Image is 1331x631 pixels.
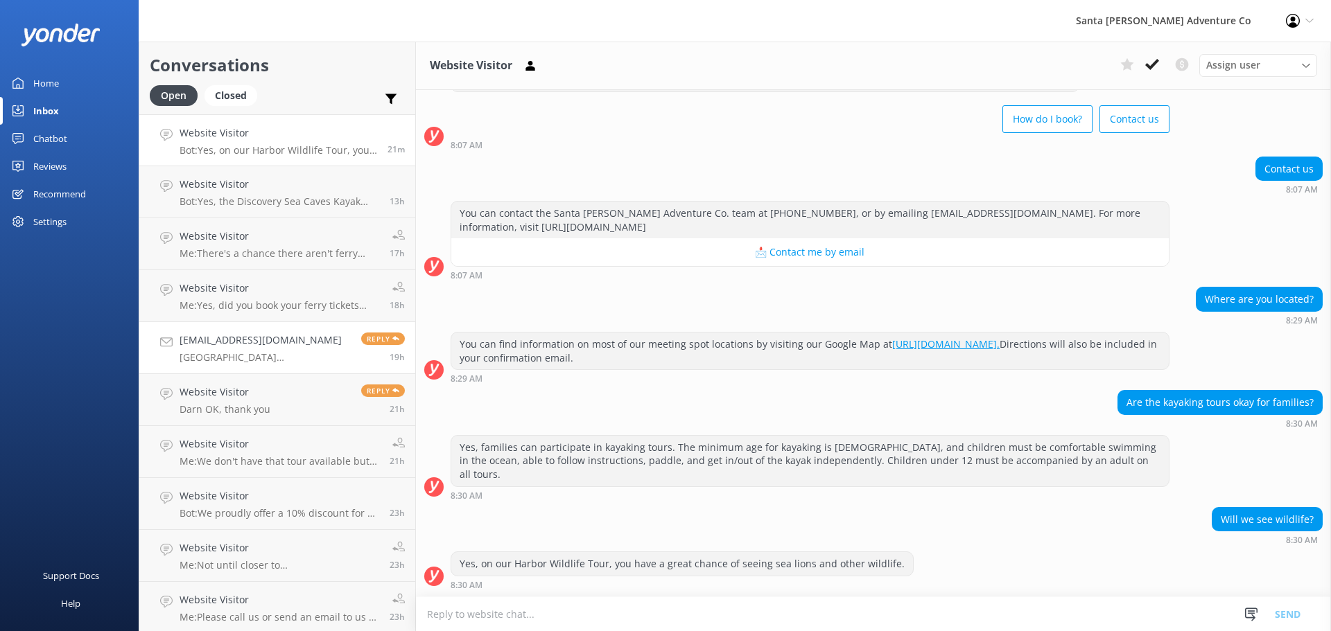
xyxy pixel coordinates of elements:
button: Contact us [1099,105,1169,133]
div: Help [61,589,80,617]
strong: 8:30 AM [451,492,482,500]
div: Reviews [33,152,67,180]
p: Darn OK, thank you [180,403,270,416]
p: Me: Please call us or send an email to us so we can look into this situation and see what we can do! [180,611,379,623]
div: Oct 15 2025 08:30am (UTC -07:00) America/Tijuana [1212,535,1323,544]
img: yonder-white-logo.png [21,24,101,46]
div: Oct 15 2025 08:07am (UTC -07:00) America/Tijuana [451,270,1169,280]
button: How do I book? [1002,105,1093,133]
strong: 8:07 AM [451,272,482,280]
h4: Website Visitor [180,436,379,452]
span: Assign user [1206,57,1260,73]
span: Oct 14 2025 02:52pm (UTC -07:00) America/Tijuana [390,247,405,259]
div: Assign User [1199,54,1317,76]
p: Bot: We proudly offer a 10% discount for all veterans and active military service members. To boo... [180,507,379,519]
strong: 8:30 AM [1286,420,1318,428]
a: Website VisitorBot:Yes, the Discovery Sea Caves Kayak Tour operates most days from February to No... [139,166,415,218]
strong: 8:30 AM [451,581,482,589]
p: Me: Yes, did you book your ferry tickets with us directly? [180,299,379,312]
a: Website VisitorMe:There's a chance there aren't ferry tickets left to buy, what day are you looki... [139,218,415,270]
h4: Website Visitor [180,592,379,607]
h4: Website Visitor [180,281,379,296]
div: Closed [205,85,257,106]
h4: [EMAIL_ADDRESS][DOMAIN_NAME] [180,332,351,348]
div: Oct 15 2025 08:29am (UTC -07:00) America/Tijuana [1196,315,1323,325]
p: Bot: Yes, the Discovery Sea Caves Kayak Tour operates most days from February to November, depend... [180,195,379,208]
span: Oct 14 2025 09:31am (UTC -07:00) America/Tijuana [390,507,405,519]
div: You can find information on most of our meeting spot locations by visiting our Google Map at Dire... [451,332,1169,369]
div: You can contact the Santa [PERSON_NAME] Adventure Co. team at [PHONE_NUMBER], or by emailing [EMA... [451,202,1169,238]
div: Contact us [1256,157,1322,181]
p: Me: We don't have that tour available but we do have the adventure tour (2.5 hours) open, do you ... [180,455,379,468]
div: Oct 15 2025 08:07am (UTC -07:00) America/Tijuana [451,140,1169,150]
button: 📩 Contact me by email [451,238,1169,266]
div: Oct 15 2025 08:29am (UTC -07:00) America/Tijuana [451,373,1169,383]
a: [URL][DOMAIN_NAME]. [892,337,1000,350]
div: Where are you located? [1197,287,1322,311]
a: Website VisitorMe:Not until closer to November/December, if you would like to be added to our 202... [139,530,415,582]
span: Oct 14 2025 11:14am (UTC -07:00) America/Tijuana [390,403,405,415]
span: Oct 14 2025 08:52am (UTC -07:00) America/Tijuana [390,611,405,623]
a: Website VisitorMe:Yes, did you book your ferry tickets with us directly?18h [139,270,415,322]
a: Closed [205,87,264,103]
div: Are the kayaking tours okay for families? [1118,391,1322,414]
div: Settings [33,208,67,235]
h4: Website Visitor [180,488,379,504]
strong: 8:29 AM [1286,317,1318,325]
div: Recommend [33,180,86,208]
div: Oct 15 2025 08:30am (UTC -07:00) America/Tijuana [1117,418,1323,428]
span: Oct 14 2025 11:10am (UTC -07:00) America/Tijuana [390,455,405,467]
span: Reply [361,332,405,345]
strong: 8:07 AM [451,141,482,150]
p: Me: There's a chance there aren't ferry tickets left to buy, what day are you looking at? [180,247,379,260]
a: Open [150,87,205,103]
a: Website VisitorBot:Yes, on our Harbor Wildlife Tour, you have a great chance of seeing sea lions ... [139,114,415,166]
strong: 8:07 AM [1286,186,1318,194]
a: Website VisitorBot:We proudly offer a 10% discount for all veterans and active military service m... [139,478,415,530]
div: Support Docs [43,562,99,589]
h4: Website Visitor [180,540,379,556]
h4: Website Visitor [180,177,379,192]
a: Website VisitorMe:We don't have that tour available but we do have the adventure tour (2.5 hours)... [139,426,415,478]
span: Oct 14 2025 02:51pm (UTC -07:00) America/Tijuana [390,299,405,311]
h3: Website Visitor [430,57,512,75]
h4: Website Visitor [180,229,379,244]
span: Oct 14 2025 08:58am (UTC -07:00) America/Tijuana [390,559,405,571]
p: Me: Not until closer to November/December, if you would like to be added to our 2026 waitlist for... [180,559,379,571]
div: Chatbot [33,125,67,152]
span: Oct 15 2025 08:30am (UTC -07:00) America/Tijuana [388,143,405,155]
div: Oct 15 2025 08:30am (UTC -07:00) America/Tijuana [451,490,1169,500]
h4: Website Visitor [180,384,270,400]
div: Will we see wildlife? [1212,508,1322,531]
span: Reply [361,384,405,397]
div: Home [33,69,59,97]
a: [EMAIL_ADDRESS][DOMAIN_NAME][GEOGRAPHIC_DATA][PERSON_NAME], [EMAIL_ADDRESS][DOMAIN_NAME], [DATE] ... [139,322,415,374]
div: Oct 15 2025 08:07am (UTC -07:00) America/Tijuana [1255,184,1323,194]
a: Website VisitorDarn OK, thank youReply21h [139,374,415,426]
div: Yes, on our Harbor Wildlife Tour, you have a great chance of seeing sea lions and other wildlife. [451,552,913,576]
p: Bot: Yes, on our Harbor Wildlife Tour, you have a great chance of seeing sea lions and other wild... [180,144,377,157]
h4: Website Visitor [180,125,377,141]
div: Open [150,85,198,106]
span: Oct 14 2025 01:05pm (UTC -07:00) America/Tijuana [390,351,405,363]
h2: Conversations [150,52,405,78]
div: Yes, families can participate in kayaking tours. The minimum age for kayaking is [DEMOGRAPHIC_DAT... [451,436,1169,486]
div: Inbox [33,97,59,125]
strong: 8:29 AM [451,375,482,383]
strong: 8:30 AM [1286,536,1318,544]
p: [GEOGRAPHIC_DATA][PERSON_NAME], [EMAIL_ADDRESS][DOMAIN_NAME], [DATE] [DATE], Party size of 2, kay... [180,351,351,364]
span: Oct 14 2025 07:13pm (UTC -07:00) America/Tijuana [390,195,405,207]
div: Oct 15 2025 08:30am (UTC -07:00) America/Tijuana [451,580,914,589]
